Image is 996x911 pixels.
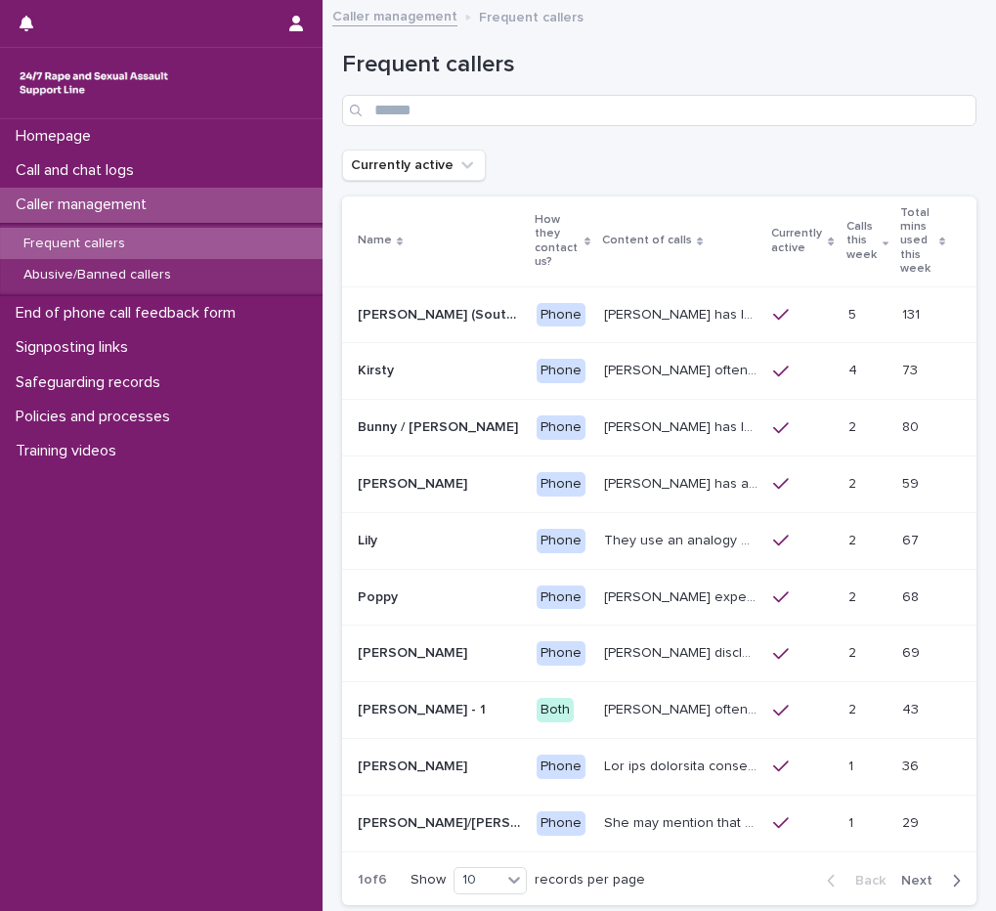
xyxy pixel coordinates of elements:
p: [PERSON_NAME] [358,472,471,493]
p: Frequent callers [8,236,141,252]
tr: [PERSON_NAME] (South-West of [GEOGRAPHIC_DATA])[PERSON_NAME] (South-West of [GEOGRAPHIC_DATA]) Ph... [342,286,976,343]
p: 2 [848,641,860,662]
p: Training videos [8,442,132,460]
p: Show [411,872,446,889]
p: 80 [902,415,923,436]
button: Next [893,872,976,889]
p: 1 [848,755,857,775]
p: Caller management [8,195,162,214]
p: 43 [902,698,923,718]
p: She may mention that she works as a Nanny, looking after two children. Abbie / Emily has let us k... [604,811,761,832]
p: Homepage [8,127,107,146]
p: 2 [848,698,860,718]
tr: LilyLily PhoneThey use an analogy of ladybirds (blood) and white syrup (semen). They refer to the... [342,512,976,569]
p: 73 [902,359,922,379]
p: 36 [902,755,923,775]
p: Poppy [358,586,402,606]
input: Search [342,95,976,126]
p: 5 [848,303,860,324]
p: records per page [535,872,645,889]
p: [PERSON_NAME] - 1 [358,698,490,718]
tr: [PERSON_NAME][PERSON_NAME] Phone[PERSON_NAME] has also described being sexually abused as a child... [342,455,976,512]
p: Calls this week [846,216,879,266]
button: Currently active [342,150,486,181]
p: 2 [848,415,860,436]
p: [PERSON_NAME] [358,755,471,775]
div: Phone [537,586,585,610]
p: How they contact us? [535,209,580,274]
p: 69 [902,641,924,662]
p: Lily [358,529,381,549]
span: Back [844,874,886,888]
button: Back [811,872,893,889]
div: 10 [455,869,501,891]
div: Phone [537,415,585,440]
tr: PoppyPoppy Phone[PERSON_NAME] experienced trauma as a child, witnessing her father raping her lat... [342,569,976,626]
div: Phone [537,641,585,666]
tr: KirstyKirsty Phone[PERSON_NAME] often talks about experiencing sexual violence by a family friend... [342,343,976,400]
a: Caller management [332,4,457,26]
p: Policies and processes [8,408,186,426]
p: Kirsty [358,359,398,379]
p: Content of calls [602,230,692,251]
p: 68 [902,586,923,606]
tr: Bunny / [PERSON_NAME]Bunny / [PERSON_NAME] Phone[PERSON_NAME] has let us know that she is in her ... [342,400,976,456]
p: They use an analogy of ladybirds (blood) and white syrup (semen). They refer to their imagination... [604,529,761,549]
h1: Frequent callers [342,51,976,79]
div: Phone [537,303,585,327]
p: 4 [848,359,861,379]
div: Phone [537,529,585,553]
p: Margaret has let us know that she experienced child sexual abuse by a doctor. She was raped by he... [604,303,761,324]
p: 67 [902,529,923,549]
p: Robin disclosed historic repeated rape perpetrated by men in London and Madrid. Often discusses c... [604,641,761,662]
p: Call and chat logs [8,161,150,180]
p: 2 [848,529,860,549]
p: 2 [848,472,860,493]
img: rhQMoQhaT3yELyF149Cw [16,64,172,103]
div: Phone [537,811,585,836]
p: Name [358,230,392,251]
p: Currently active [771,223,823,259]
p: Abusive/Banned callers [8,267,187,283]
p: Abbie/Emily (Anon/'I don't know'/'I can't remember') [358,811,525,832]
div: Phone [537,755,585,779]
p: Bunny has let us know that she is in her 50s, and lives in Devon. She has talked through experien... [604,415,761,436]
p: Signposting links [8,338,144,357]
p: [PERSON_NAME] [358,641,471,662]
tr: [PERSON_NAME][PERSON_NAME] PhoneLor ips dolorsita conse ad eli seddoeius temp in utlab etd ma ali... [342,738,976,795]
p: Kirsty often talks about experiencing sexual violence by a family friend six years ago, and again... [604,359,761,379]
tr: [PERSON_NAME][PERSON_NAME] Phone[PERSON_NAME] disclosed historic repeated rape perpetrated by men... [342,626,976,682]
tr: [PERSON_NAME]/[PERSON_NAME] (Anon/'I don't know'/'I can't remember')[PERSON_NAME]/[PERSON_NAME] (... [342,795,976,851]
p: Safeguarding records [8,373,176,392]
p: She has described abuse in her childhood from an uncle and an older sister. The abuse from her un... [604,755,761,775]
p: 59 [902,472,923,493]
div: Phone [537,472,585,497]
p: End of phone call feedback form [8,304,251,323]
p: Total mins used this week [900,202,933,281]
p: Amy often talks about being raped a night before or 2 weeks ago or a month ago. She also makes re... [604,698,761,718]
p: 1 [848,811,857,832]
div: Phone [537,359,585,383]
p: Frequent callers [479,5,584,26]
p: Paula has also described being sexually abused as a child, and on different calls, has explained ... [604,472,761,493]
p: 1 of 6 [342,856,403,904]
tr: [PERSON_NAME] - 1[PERSON_NAME] - 1 Both[PERSON_NAME] often talks about being raped a night before... [342,682,976,739]
span: Next [901,874,944,888]
p: Poppy experienced trauma as a child, witnessing her father raping her late mother, she recently l... [604,586,761,606]
p: Margaret (South-West of England) [358,303,525,324]
p: 131 [902,303,924,324]
p: 29 [902,811,923,832]
div: Both [537,698,574,722]
p: Bunny / Jacqueline [358,415,522,436]
p: 2 [848,586,860,606]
